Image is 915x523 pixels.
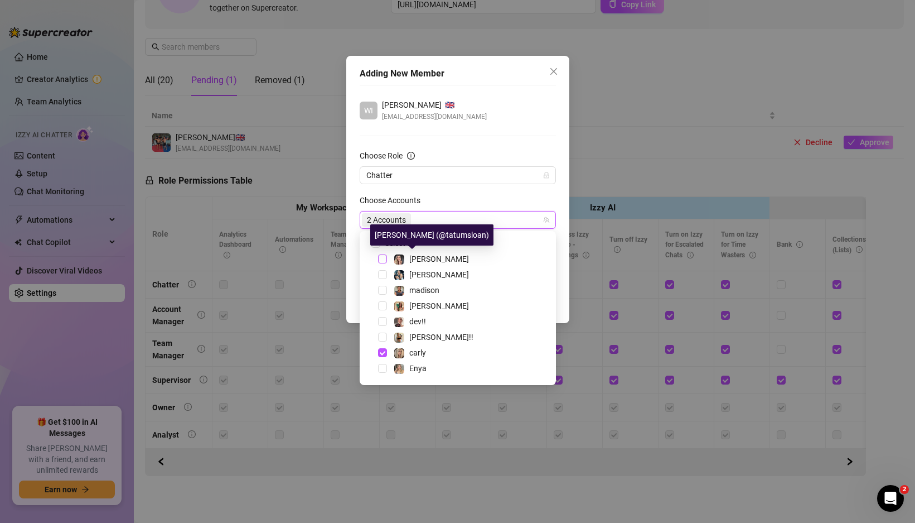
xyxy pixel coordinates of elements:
div: 🇬🇧 [382,99,487,111]
span: WI [364,104,373,117]
span: [EMAIL_ADDRESS][DOMAIN_NAME] [382,111,487,122]
span: Select tree node [378,364,387,373]
span: [PERSON_NAME] [409,301,469,310]
button: Close [545,63,563,80]
span: [PERSON_NAME] [382,99,442,111]
span: team [543,217,550,223]
span: 2 [900,485,909,494]
span: Select tree node [378,270,387,279]
span: Chatter [366,167,549,184]
img: tatum [394,255,404,265]
span: Enya [409,364,427,373]
span: info-circle [407,152,415,160]
img: fiona [394,301,404,311]
img: Emma [394,270,404,280]
span: dev!! [409,317,426,326]
span: 2 Accounts [367,214,406,226]
span: Select tree node [378,333,387,342]
span: Select tree node [378,348,387,357]
div: Adding New Member [360,67,556,80]
label: Choose Accounts [360,194,428,207]
span: [PERSON_NAME] [409,255,469,263]
span: Select tree node [378,255,387,263]
img: Enya [394,364,404,374]
span: lock [543,172,550,179]
span: [PERSON_NAME]!! [409,333,473,342]
span: carly [409,348,426,357]
img: carly [394,348,404,358]
img: madison [394,286,404,296]
span: close [549,67,558,76]
span: [PERSON_NAME] [409,270,469,279]
span: Close [545,67,563,76]
span: madison [409,286,439,295]
img: dev!! [394,317,404,327]
span: Select tree node [378,286,387,295]
div: Choose Role [360,150,403,162]
img: chloe!! [394,333,404,343]
iframe: Intercom live chat [877,485,904,512]
span: Select all [380,237,419,249]
span: 2 Accounts [362,213,411,227]
span: Select tree node [378,301,387,310]
span: Select tree node [378,317,387,326]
